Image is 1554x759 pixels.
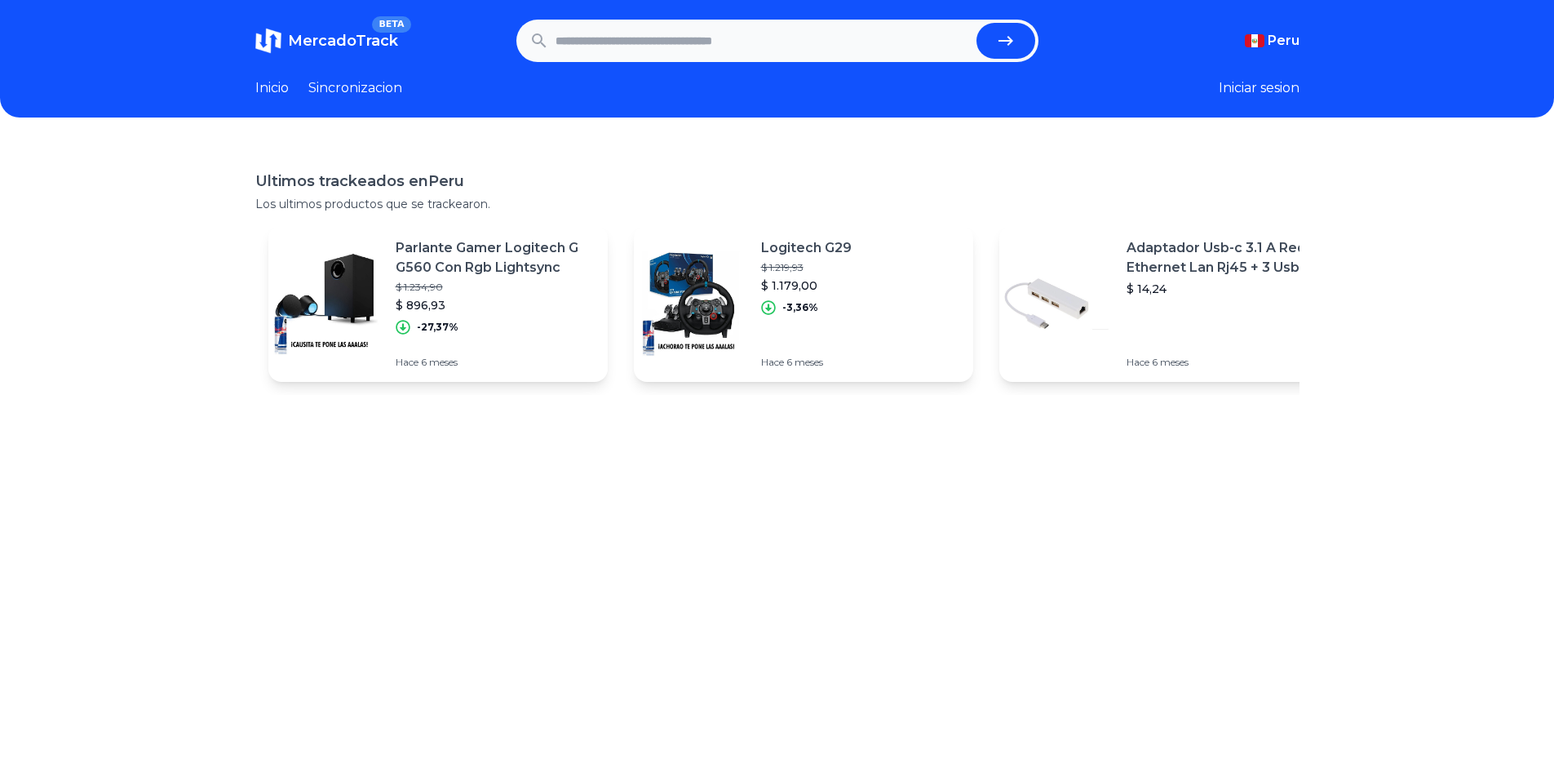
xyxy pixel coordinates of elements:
p: Hace 6 meses [396,356,595,369]
a: Inicio [255,78,289,98]
p: Parlante Gamer Logitech G G560 Con Rgb Lightsync [396,238,595,277]
p: -27,37% [417,321,458,334]
a: Featured imageLogitech G29$ 1.219,93$ 1.179,00-3,36%Hace 6 meses [634,225,973,382]
span: MercadoTrack [288,32,398,50]
a: Featured imageAdaptador Usb-c 3.1 A Red Ethernet Lan Rj45 + 3 Usb 3.0$ 14,24Hace 6 meses [999,225,1339,382]
p: Adaptador Usb-c 3.1 A Red Ethernet Lan Rj45 + 3 Usb 3.0 [1127,238,1326,277]
p: $ 896,93 [396,297,595,313]
p: $ 1.179,00 [761,277,852,294]
img: Featured image [634,246,748,361]
button: Peru [1245,31,1299,51]
p: Logitech G29 [761,238,852,258]
h1: Ultimos trackeados en Peru [255,170,1299,193]
a: Featured imageParlante Gamer Logitech G G560 Con Rgb Lightsync$ 1.234,90$ 896,93-27,37%Hace 6 meses [268,225,608,382]
button: Iniciar sesion [1219,78,1299,98]
p: -3,36% [782,301,818,314]
p: $ 1.234,90 [396,281,595,294]
p: Hace 6 meses [1127,356,1326,369]
span: Peru [1268,31,1299,51]
a: MercadoTrackBETA [255,28,398,54]
p: Los ultimos productos que se trackearon. [255,196,1299,212]
p: $ 14,24 [1127,281,1326,297]
p: $ 1.219,93 [761,261,852,274]
p: Hace 6 meses [761,356,852,369]
span: BETA [372,16,410,33]
a: Sincronizacion [308,78,402,98]
img: MercadoTrack [255,28,281,54]
img: Featured image [999,246,1113,361]
img: Peru [1245,34,1264,47]
img: Featured image [268,246,383,361]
